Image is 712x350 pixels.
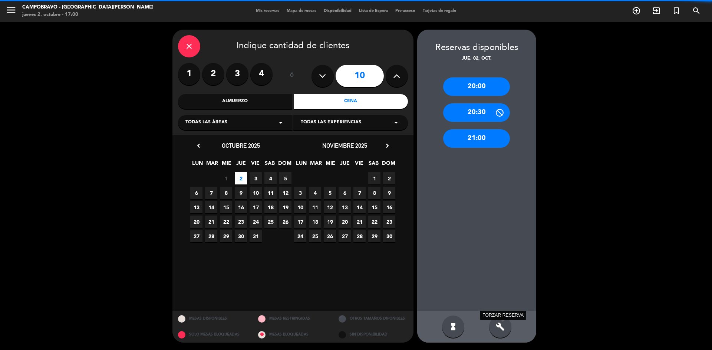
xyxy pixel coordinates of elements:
[235,201,247,213] span: 16
[310,159,322,171] span: MAR
[353,159,365,171] span: VIE
[253,311,333,327] div: MESAS RESTRINGIDAS
[417,41,536,55] div: Reservas disponibles
[235,172,247,184] span: 2
[294,201,306,213] span: 10
[280,63,304,89] div: ó
[222,142,260,149] span: octubre 2025
[6,4,17,16] i: menu
[333,311,413,327] div: OTROS TAMAÑOS DIPONIBLES
[226,63,248,85] label: 3
[383,172,395,184] span: 2
[368,172,380,184] span: 1
[178,94,292,109] div: Almuerzo
[22,11,154,19] div: jueves 2. octubre - 17:00
[235,230,247,242] span: 30
[276,118,285,127] i: arrow_drop_down
[250,187,262,199] span: 10
[368,230,380,242] span: 29
[206,159,218,171] span: MAR
[309,187,321,199] span: 4
[652,6,661,15] i: exit_to_app
[294,216,306,228] span: 17
[320,9,355,13] span: Disponibilidad
[333,327,413,343] div: SIN DISPONIBILIDAD
[632,6,641,15] i: add_circle_outline
[250,172,262,184] span: 3
[449,322,458,331] i: hourglass_full
[264,216,277,228] span: 25
[309,216,321,228] span: 18
[368,216,380,228] span: 22
[235,159,247,171] span: JUE
[353,216,366,228] span: 21
[309,230,321,242] span: 25
[324,159,336,171] span: MIE
[324,187,336,199] span: 5
[220,159,233,171] span: MIE
[392,9,419,13] span: Pre-acceso
[220,172,232,184] span: 1
[672,6,681,15] i: turned_in_not
[250,216,262,228] span: 24
[205,187,217,199] span: 7
[309,201,321,213] span: 11
[250,230,262,242] span: 31
[205,201,217,213] span: 14
[190,201,202,213] span: 13
[220,216,232,228] span: 22
[249,159,261,171] span: VIE
[392,118,400,127] i: arrow_drop_down
[383,230,395,242] span: 30
[190,230,202,242] span: 27
[383,142,391,150] i: chevron_right
[205,216,217,228] span: 21
[235,187,247,199] span: 9
[692,6,701,15] i: search
[443,129,510,148] div: 21:00
[220,230,232,242] span: 29
[278,159,290,171] span: DOM
[443,103,510,122] div: 20:30
[205,230,217,242] span: 28
[294,230,306,242] span: 24
[353,201,366,213] span: 14
[283,9,320,13] span: Mapa de mesas
[185,42,194,51] i: close
[22,4,154,11] div: Campobravo - [GEOGRAPHIC_DATA][PERSON_NAME]
[339,187,351,199] span: 6
[324,216,336,228] span: 19
[235,216,247,228] span: 23
[172,311,253,327] div: MESAS DISPONIBLES
[383,216,395,228] span: 23
[324,230,336,242] span: 26
[294,94,408,109] div: Cena
[279,216,291,228] span: 26
[353,230,366,242] span: 28
[279,172,291,184] span: 5
[6,4,17,18] button: menu
[480,311,526,320] div: FORZAR RESERVA
[264,159,276,171] span: SAB
[324,201,336,213] span: 12
[368,201,380,213] span: 15
[220,187,232,199] span: 8
[195,142,202,150] i: chevron_left
[220,201,232,213] span: 15
[367,159,380,171] span: SAB
[382,159,394,171] span: DOM
[383,201,395,213] span: 16
[264,187,277,199] span: 11
[190,216,202,228] span: 20
[178,35,408,57] div: Indique cantidad de clientes
[250,201,262,213] span: 17
[353,187,366,199] span: 7
[178,63,200,85] label: 1
[339,230,351,242] span: 27
[202,63,224,85] label: 2
[172,327,253,343] div: SOLO MESAS BLOQUEADAS
[190,187,202,199] span: 6
[250,63,273,85] label: 4
[339,201,351,213] span: 13
[295,159,307,171] span: LUN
